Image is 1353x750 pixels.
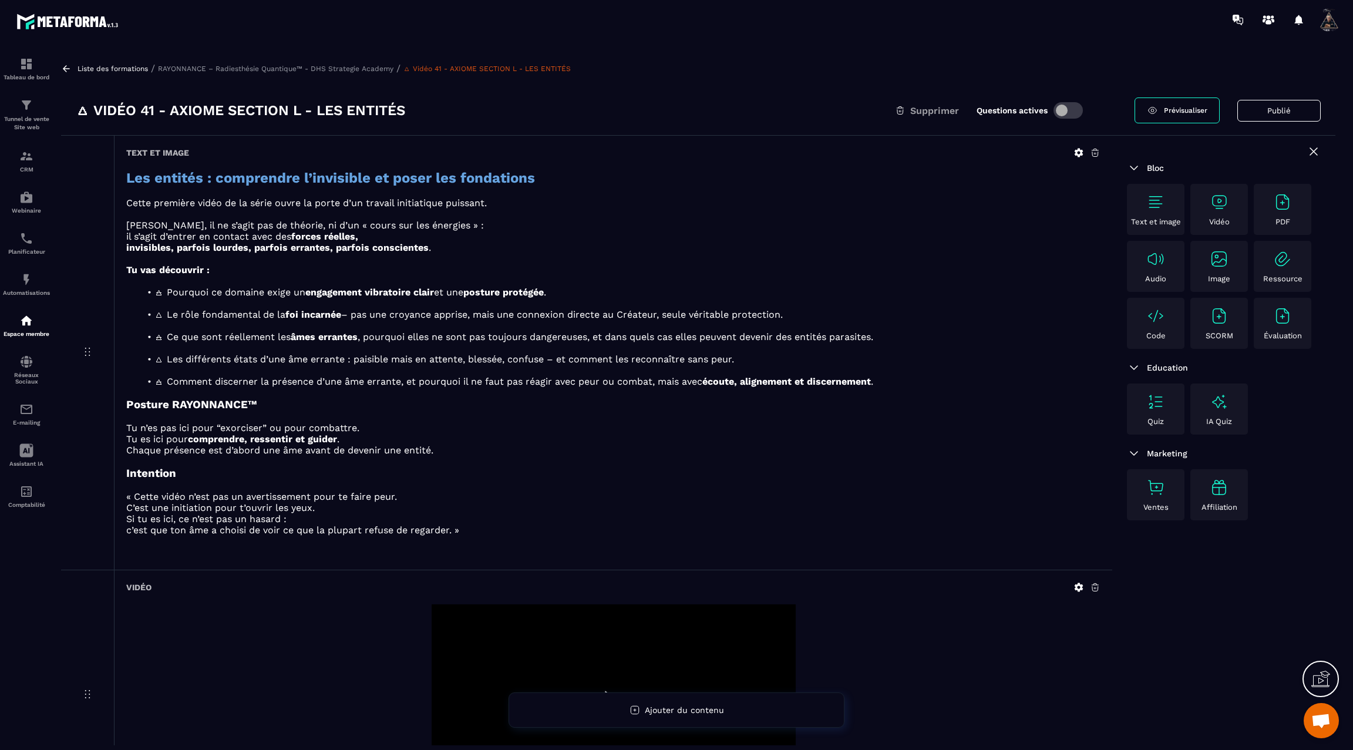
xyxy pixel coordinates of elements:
[3,48,50,89] a: formationformationTableau de bord
[3,435,50,476] a: Assistant IA
[702,376,871,387] strong: écoute, alignement et discernement
[19,98,33,112] img: formation
[1237,100,1321,122] button: Publié
[154,376,702,387] span: 🜁 Comment discerner la présence d’une âme errante, et pourquoi il ne faut pas réagir avec peur ou...
[151,63,155,74] span: /
[285,309,341,320] strong: foi incarnée
[126,502,315,513] span: C’est une initiation pour t’ouvrir les yeux.
[1304,703,1339,738] div: Ouvrir le chat
[3,476,50,517] a: accountantaccountantComptabilité
[154,287,305,298] span: 🜁 Pourquoi ce domaine exige un
[1146,250,1165,268] img: text-image no-wrap
[126,491,397,502] span: « Cette vidéo n’est pas un avertissement pour te faire peur.
[126,433,188,445] span: Tu es ici pour
[19,273,33,287] img: automations
[396,63,400,74] span: /
[3,115,50,132] p: Tunnel de vente Site web
[126,148,189,157] h6: Text et image
[126,220,484,231] span: [PERSON_NAME], il ne s’agit pas de théorie, ni d’un « cours sur les énergies » :
[126,264,210,275] strong: Tu vas découvrir :
[1273,193,1292,211] img: text-image no-wrap
[1146,392,1165,411] img: text-image no-wrap
[126,467,176,480] strong: Intention
[1209,217,1230,226] p: Vidéo
[158,65,393,73] a: RAYONNANCE – Radiesthésie Quantique™ - DHS Strategie Academy
[291,231,358,242] strong: forces réelles,
[1146,307,1165,325] img: text-image no-wrap
[544,287,546,298] span: .
[3,419,50,426] p: E-mailing
[19,355,33,369] img: social-network
[154,354,734,365] span: 🜂 Les différents états d’une âme errante : paisible mais en attente, blessée, confuse – et commen...
[1206,417,1232,426] p: IA Quiz
[1147,163,1164,173] span: Bloc
[3,181,50,223] a: automationsautomationsWebinaire
[3,346,50,394] a: social-networksocial-networkRéseaux Sociaux
[434,287,463,298] span: et une
[19,231,33,245] img: scheduler
[1145,274,1166,283] p: Audio
[3,223,50,264] a: schedulerschedulerPlanificateur
[1131,217,1181,226] p: Text et image
[3,331,50,337] p: Espace membre
[1263,274,1302,283] p: Ressource
[358,331,873,342] span: , pourquoi elles ne sont pas toujours dangereuses, et dans quels cas elles peuvent devenir des en...
[3,74,50,80] p: Tableau de bord
[19,402,33,416] img: email
[154,309,285,320] span: 🜂 Le rôle fondamental de la
[1210,193,1229,211] img: text-image no-wrap
[291,331,358,342] strong: âmes errantes
[3,502,50,508] p: Comptabilité
[3,89,50,140] a: formationformationTunnel de vente Site web
[188,433,337,445] strong: comprendre, ressentir et guider
[126,197,487,208] span: Cette première vidéo de la série ouvre la porte d’un travail initiatique puissant.
[1275,217,1290,226] p: PDF
[3,394,50,435] a: emailemailE-mailing
[19,57,33,71] img: formation
[1210,250,1229,268] img: text-image no-wrap
[1146,193,1165,211] img: text-image no-wrap
[3,305,50,346] a: automationsautomationsEspace membre
[403,65,571,73] a: 🜂 Vidéo 41 - AXIOME SECTION L - LES ENTITÉS
[76,101,405,120] h3: 🜂 Vidéo 41 - AXIOME SECTION L - LES ENTITÉS
[977,106,1048,115] label: Questions actives
[126,231,291,242] span: il s’agit d’entrer en contact avec des
[3,207,50,214] p: Webinaire
[126,422,359,433] span: Tu n’es pas ici pour “exorciser” ou pour combattre.
[1143,503,1169,512] p: Ventes
[337,433,339,445] span: .
[19,485,33,499] img: accountant
[871,376,873,387] span: .
[429,242,431,253] span: .
[1201,503,1237,512] p: Affiliation
[1164,106,1207,115] span: Prévisualiser
[305,287,434,298] strong: engagement vibratoire clair
[3,460,50,467] p: Assistant IA
[1135,97,1220,123] a: Prévisualiser
[19,149,33,163] img: formation
[3,372,50,385] p: Réseaux Sociaux
[3,166,50,173] p: CRM
[1127,361,1141,375] img: arrow-down
[1147,449,1187,458] span: Marketing
[1264,331,1302,340] p: Évaluation
[3,140,50,181] a: formationformationCRM
[78,65,148,73] a: Liste des formations
[1127,446,1141,460] img: arrow-down
[3,290,50,296] p: Automatisations
[3,248,50,255] p: Planificateur
[16,11,122,32] img: logo
[1127,161,1141,175] img: arrow-down
[1146,331,1166,340] p: Code
[1206,331,1233,340] p: SCORM
[126,524,459,536] span: c’est que ton âme a choisi de voir ce que la plupart refuse de regarder. »
[1208,274,1230,283] p: Image
[645,705,724,715] span: Ajouter du contenu
[463,287,544,298] strong: posture protégée
[1147,363,1188,372] span: Education
[1273,250,1292,268] img: text-image no-wrap
[126,445,433,456] span: Chaque présence est d’abord une âme avant de devenir une entité.
[126,583,152,592] h6: Vidéo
